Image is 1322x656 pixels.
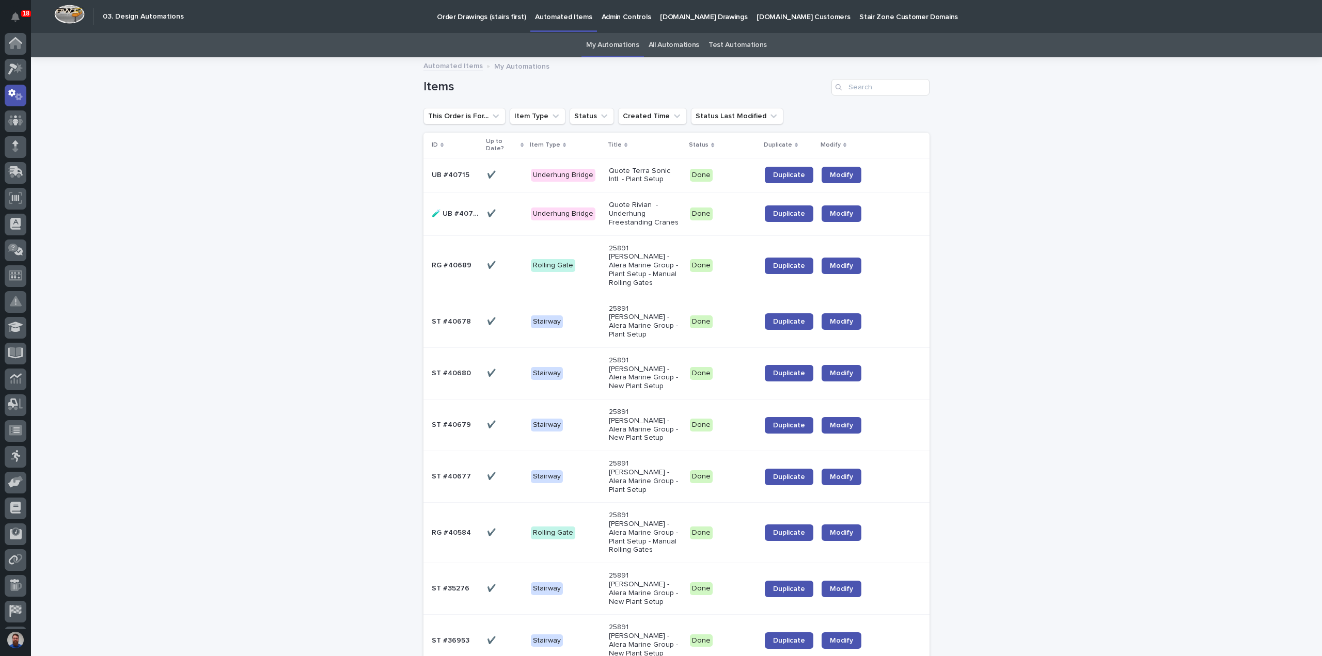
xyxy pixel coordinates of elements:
tr: ST #40680ST #40680 ✔️✔️ Stairway25891 [PERSON_NAME] - Alera Marine Group - New Plant SetupDoneDup... [423,347,930,399]
p: ✔️ [487,582,498,593]
p: Title [608,139,622,151]
span: Duplicate [773,370,805,377]
span: Duplicate [773,473,805,481]
div: Rolling Gate [531,259,575,272]
p: ✔️ [487,419,498,429]
span: Modify [830,529,853,536]
button: Item Type [510,108,565,124]
div: Done [690,470,713,483]
div: Done [690,207,713,220]
p: Modify [821,139,841,151]
p: RG #40584 [432,526,473,537]
p: Status [689,139,709,151]
span: Duplicate [773,210,805,217]
p: ✔️ [487,634,498,645]
p: Quote Terra Sonic Intl. - Plant Setup [609,167,682,184]
p: Up to Date? [486,136,518,155]
div: Done [690,582,713,595]
a: Duplicate [765,167,813,183]
span: Duplicate [773,171,805,179]
div: Done [690,315,713,328]
div: Done [690,367,713,380]
div: Rolling Gate [531,526,575,539]
span: Modify [830,171,853,179]
h1: Items [423,79,827,94]
a: My Automations [586,33,639,57]
p: 18 [23,10,29,17]
span: Modify [830,318,853,325]
span: Duplicate [773,529,805,536]
a: Automated Items [423,59,483,71]
p: ST #40677 [432,470,473,481]
span: Modify [830,473,853,481]
div: Underhung Bridge [531,207,595,220]
div: Underhung Bridge [531,169,595,182]
button: Notifications [5,6,26,28]
p: ST #40678 [432,315,473,326]
a: Duplicate [765,632,813,649]
a: Duplicate [765,313,813,330]
span: Modify [830,422,853,429]
p: Quote Rivian - Underhung Freestanding Cranes [609,201,682,227]
a: Duplicate [765,581,813,597]
button: Status [570,108,614,124]
button: users-avatar [5,629,26,651]
span: Duplicate [773,318,805,325]
a: Modify [822,313,861,330]
div: Notifications18 [13,12,26,29]
span: Modify [830,262,853,269]
tr: RG #40584RG #40584 ✔️✔️ Rolling Gate25891 [PERSON_NAME] - Alera Marine Group - Plant Setup - Manu... [423,503,930,563]
div: Done [690,419,713,431]
span: Modify [830,370,853,377]
a: Modify [822,205,861,222]
p: 25891 [PERSON_NAME] - Alera Marine Group - New Plant Setup [609,356,682,391]
div: Stairway [531,315,563,328]
p: 25891 [PERSON_NAME] - Alera Marine Group - Plant Setup - Manual Rolling Gates [609,244,682,287]
a: Modify [822,524,861,541]
p: 🧪 UB #40713 [432,207,481,218]
p: My Automations [494,60,549,71]
tr: 🧪 UB #40713🧪 UB #40713 ✔️✔️ Underhung BridgeQuote Rivian - Underhung Freestanding CranesDoneDupli... [423,193,930,235]
a: Test Automations [709,33,767,57]
tr: ST #40679ST #40679 ✔️✔️ Stairway25891 [PERSON_NAME] - Alera Marine Group - New Plant SetupDoneDup... [423,399,930,451]
a: Modify [822,167,861,183]
a: Modify [822,258,861,274]
a: Duplicate [765,258,813,274]
div: Stairway [531,582,563,595]
a: Modify [822,469,861,485]
p: ST #40679 [432,419,473,429]
tr: ST #40678ST #40678 ✔️✔️ Stairway25891 [PERSON_NAME] - Alera Marine Group - Plant SetupDoneDuplica... [423,296,930,347]
div: Done [690,526,713,539]
p: ✔️ [487,259,498,270]
div: Stairway [531,367,563,380]
span: Duplicate [773,262,805,269]
a: Duplicate [765,469,813,485]
p: 25891 [PERSON_NAME] - Alera Marine Group - New Plant Setup [609,408,682,442]
p: ✔️ [487,169,498,180]
tr: RG #40689RG #40689 ✔️✔️ Rolling Gate25891 [PERSON_NAME] - Alera Marine Group - Plant Setup - Manu... [423,235,930,296]
a: Modify [822,632,861,649]
p: 25891 [PERSON_NAME] - Alera Marine Group - Plant Setup - Manual Rolling Gates [609,511,682,554]
a: Duplicate [765,205,813,222]
h2: 03. Design Automations [103,12,184,21]
span: Duplicate [773,637,805,644]
p: ✔️ [487,207,498,218]
img: Workspace Logo [54,5,85,24]
p: UB #40715 [432,169,471,180]
tr: ST #35276ST #35276 ✔️✔️ Stairway25891 [PERSON_NAME] - Alera Marine Group - New Plant SetupDoneDup... [423,563,930,615]
p: ID [432,139,438,151]
a: Duplicate [765,365,813,381]
p: 25891 [PERSON_NAME] - Alera Marine Group - Plant Setup [609,459,682,494]
p: Item Type [530,139,560,151]
div: Stairway [531,419,563,431]
p: ✔️ [487,315,498,326]
div: Done [690,169,713,182]
p: ✔️ [487,526,498,537]
div: Done [690,634,713,647]
div: Stairway [531,470,563,483]
button: Created Time [618,108,687,124]
input: Search [831,79,930,95]
p: ST #36953 [432,634,471,645]
div: Stairway [531,634,563,647]
a: Duplicate [765,524,813,541]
